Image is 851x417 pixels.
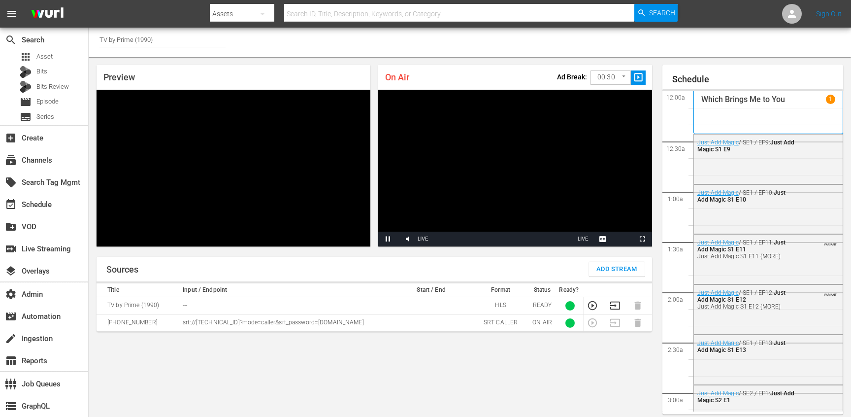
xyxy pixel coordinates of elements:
span: Episode [36,97,59,106]
td: --- [180,297,390,314]
td: SRT CALLER [473,314,528,332]
th: Status [528,283,556,297]
div: / SE1 / EP10: [697,189,796,203]
a: Sign Out [816,10,842,18]
button: Mute [398,232,418,246]
span: Asset [20,51,32,63]
span: On Air [385,72,409,82]
span: Reports [5,355,17,367]
span: Bits Review [36,82,69,92]
span: Just Add Magic S1 E13 [697,340,786,353]
td: TV by Prime (1990) [97,297,180,314]
div: LIVE [418,232,428,246]
span: Just Add Magic S1 E10 [697,189,786,203]
span: Just Add Magic S1 E12 [697,289,786,303]
div: Just Add Magic S1 E11 (MORE) [697,253,796,260]
a: Just Add Magic [697,189,739,196]
th: Title [97,283,180,297]
span: Automation [5,311,17,322]
p: srt://[TECHNICAL_ID]?mode=caller&srt_password=[DOMAIN_NAME] [183,318,387,327]
span: Asset [36,52,53,62]
span: Ingestion [5,333,17,345]
span: VARIANT [824,288,837,296]
button: Add Stream [589,262,645,277]
span: Create [5,132,17,144]
span: slideshow_sharp [633,72,644,83]
span: GraphQL [5,400,17,412]
td: [PHONE_NUMBER] [97,314,180,332]
span: Series [36,112,54,122]
div: / SE1 / EP9: [697,139,796,153]
div: / SE1 / EP11: [697,239,796,260]
span: VARIANT [824,238,837,246]
span: Series [20,111,32,123]
button: Picture-in-Picture [613,232,632,246]
span: Just Add Magic S1 E9 [697,139,794,153]
td: READY [528,297,556,314]
span: Add Stream [596,264,637,275]
a: Just Add Magic [697,239,739,246]
span: Search [5,34,17,46]
img: ans4CAIJ8jUAAAAAAAAAAAAAAAAAAAAAAAAgQb4GAAAAAAAAAAAAAAAAAAAAAAAAJMjXAAAAAAAAAAAAAAAAAAAAAAAAgAT5G... [24,2,71,26]
h1: Sources [106,265,138,275]
span: Schedule [5,199,17,210]
span: LIVE [578,236,589,242]
a: Just Add Magic [697,390,739,397]
div: Just Add Magic S1 E12 (MORE) [697,303,796,310]
p: Which Brings Me to You [701,95,785,104]
span: Overlays [5,265,17,277]
td: HLS [473,297,528,314]
a: Just Add Magic [697,289,739,296]
span: Live Streaming [5,243,17,255]
span: menu [6,8,18,20]
p: Ad Break: [557,73,587,81]
div: Bits [20,66,32,78]
span: Episode [20,96,32,108]
h1: Schedule [672,74,843,84]
span: VOD [5,221,17,233]
span: Bits [36,67,47,76]
button: Captions [593,232,613,246]
div: Bits Review [20,81,32,93]
a: Just Add Magic [697,340,739,347]
div: Video Player [378,90,652,246]
th: Format [473,283,528,297]
th: Input / Endpoint [180,283,390,297]
span: Just Add Magic S2 E1 [697,390,794,404]
span: Search Tag Mgmt [5,176,17,188]
div: / SE1 / EP12: [697,289,796,310]
button: Seek to live, currently playing live [573,232,593,246]
button: Pause [378,232,398,246]
th: Ready? [556,283,584,297]
span: Channels [5,154,17,166]
button: Search [634,4,678,22]
button: Fullscreen [632,232,652,246]
div: 00:30 [590,68,631,87]
button: Transition [610,300,621,311]
span: Just Add Magic S1 E11 [697,239,786,253]
span: Preview [103,72,135,82]
p: 1 [829,96,832,103]
a: Just Add Magic [697,139,739,146]
td: ON AIR [528,314,556,332]
div: / SE2 / EP1: [697,390,796,404]
div: Video Player [97,90,370,246]
span: Search [649,4,675,22]
span: Admin [5,288,17,300]
th: Start / End [390,283,473,297]
div: / SE1 / EP13: [697,340,796,353]
span: Job Queues [5,378,17,390]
